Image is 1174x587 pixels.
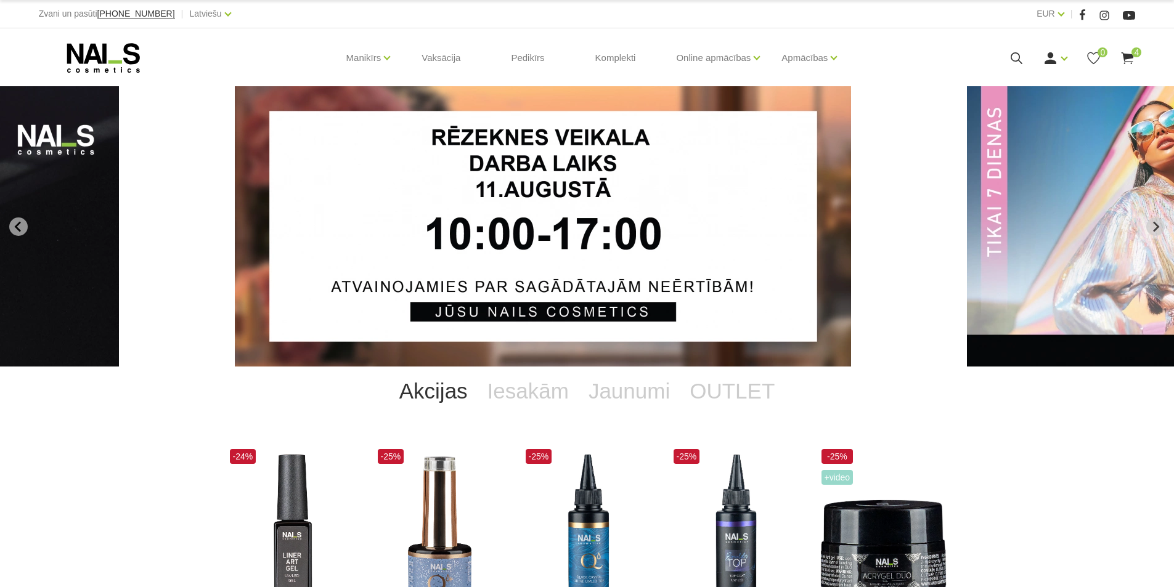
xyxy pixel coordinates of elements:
li: 1 of 12 [235,86,939,366]
a: Komplekti [585,28,646,87]
a: Vaksācija [412,28,470,87]
a: 4 [1120,51,1135,66]
a: Pedikīrs [501,28,554,87]
a: OUTLET [680,366,785,416]
span: | [181,6,184,22]
a: Apmācības [781,33,828,83]
div: Zvani un pasūti [39,6,175,22]
span: -25% [378,449,404,464]
a: Iesakām [478,366,579,416]
a: 0 [1086,51,1101,66]
button: Go to last slide [9,217,28,236]
a: Akcijas [389,366,478,416]
span: -24% [230,449,256,464]
span: | [1070,6,1073,22]
span: +Video [821,470,854,485]
a: Latviešu [190,6,222,21]
span: -25% [821,449,854,464]
span: 0 [1098,47,1107,57]
span: -25% [526,449,552,464]
a: [PHONE_NUMBER] [97,9,175,18]
a: Online apmācības [676,33,751,83]
a: EUR [1037,6,1055,21]
button: Next slide [1146,217,1165,236]
a: Jaunumi [579,366,680,416]
a: Manikīrs [346,33,381,83]
span: -25% [674,449,700,464]
span: 4 [1131,47,1141,57]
